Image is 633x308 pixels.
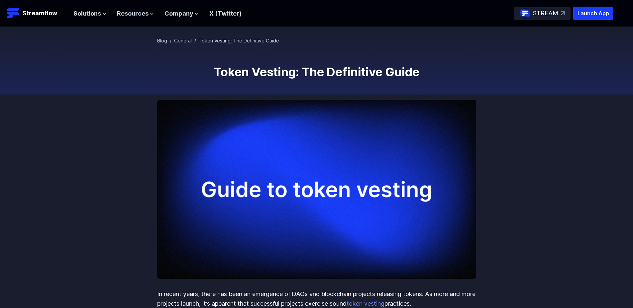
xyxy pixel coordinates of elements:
button: Launch App [573,7,613,20]
img: Streamflow Logo [7,7,20,20]
img: Token Vesting: The Definitive Guide [157,100,476,279]
span: Token Vesting: The Definitive Guide [199,38,279,43]
a: Streamflow [7,7,67,20]
button: Resources [117,9,154,19]
a: X (Twitter) [209,10,242,17]
h1: Token Vesting: The Definitive Guide [157,65,476,79]
span: Resources [117,9,149,19]
img: streamflow-logo-circle.png [520,8,530,19]
a: token vesting [347,300,384,307]
p: STREAM [533,9,558,18]
span: Solutions [73,9,101,19]
span: / [170,38,171,43]
img: top-right-arrow.svg [561,11,565,15]
a: Blog [157,38,167,43]
p: Streamflow [23,9,57,18]
button: Solutions [73,9,106,19]
a: STREAM [514,7,571,20]
span: / [194,38,196,43]
a: General [174,38,192,43]
button: Company [164,9,199,19]
span: Company [164,9,193,19]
